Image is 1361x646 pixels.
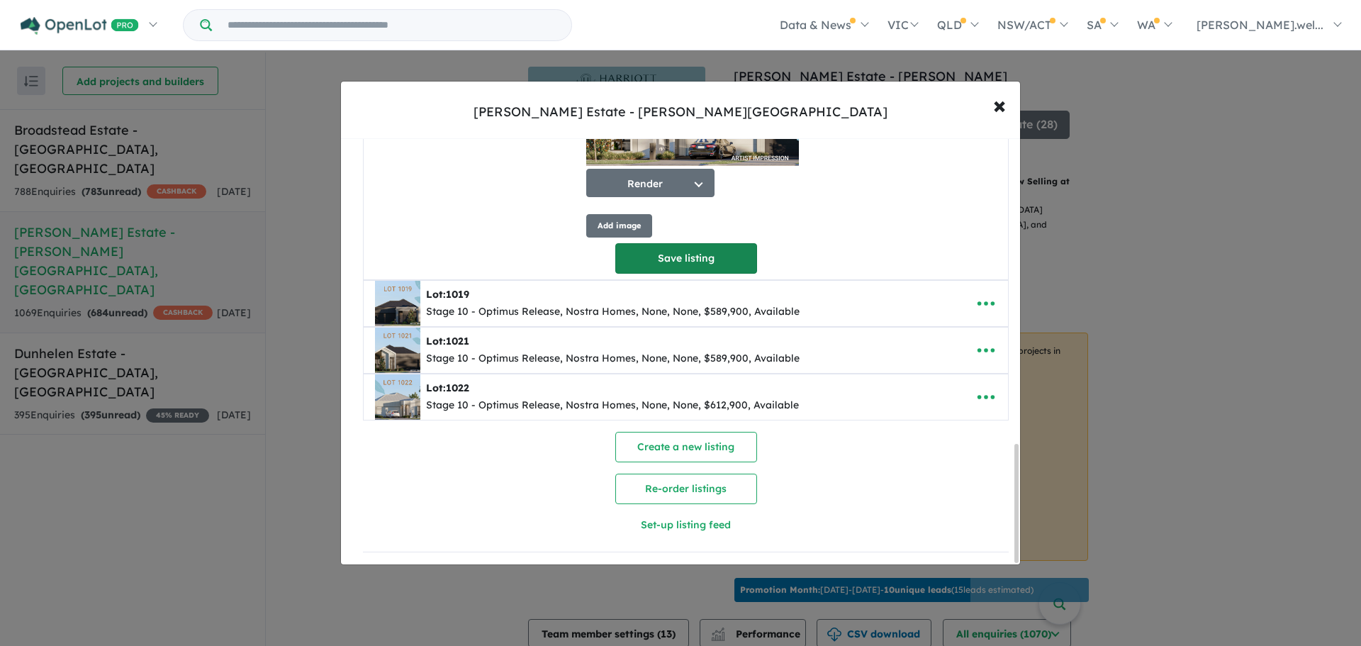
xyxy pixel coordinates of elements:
div: [PERSON_NAME] Estate - [PERSON_NAME][GEOGRAPHIC_DATA] [474,103,887,121]
div: Stage 10 - Optimus Release, Nostra Homes, None, None, $589,900, Available [426,350,800,367]
span: 1021 [446,335,469,347]
button: Set-up listing feed [525,510,848,540]
b: Lot: [426,382,469,394]
span: 1022 [446,382,469,394]
button: Create a new listing [615,432,757,462]
div: Stage 10 - Optimus Release, Nostra Homes, None, None, $612,900, Available [426,397,799,414]
button: Save listing [615,243,757,274]
span: 1019 [446,288,469,301]
img: Harriott%20Estate%20-%20Armstrong%20Creek%20-%20Lot%201019___1757562686.jpg [375,281,420,326]
div: Stage 10 - Optimus Release, Nostra Homes, None, None, $589,900, Available [426,303,800,321]
img: Harriott%20Estate%20-%20Armstrong%20Creek%20-%20Lot%201021___1757562783.jpg [375,328,420,373]
input: Try estate name, suburb, builder or developer [215,10,569,40]
span: × [993,89,1006,120]
img: Harriott%20Estate%20-%20Armstrong%20Creek%20-%20Lot%201022___1757562885.jpg [375,374,420,420]
span: [PERSON_NAME].wel... [1197,18,1323,32]
button: Re-order listings [615,474,757,504]
b: Lot: [426,335,469,347]
button: Add image [586,214,652,238]
b: Lot: [426,288,469,301]
img: Openlot PRO Logo White [21,17,139,35]
button: Render [586,169,715,197]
